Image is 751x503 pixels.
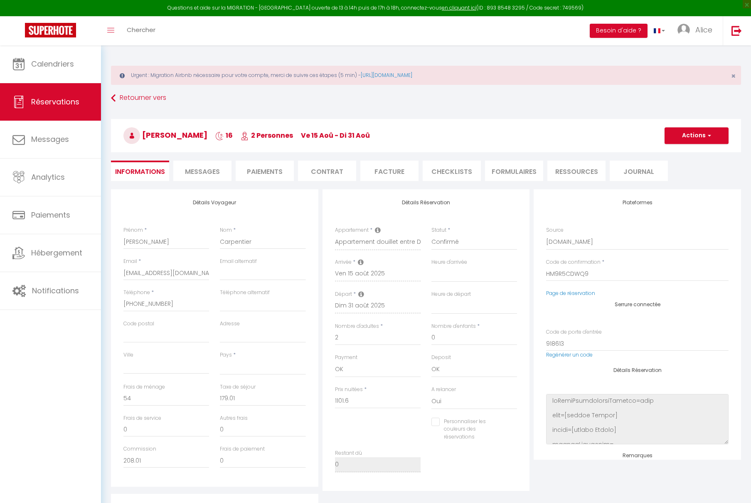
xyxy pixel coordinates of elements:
[31,97,79,107] span: Réservations
[423,161,481,181] li: CHECKLISTS
[123,445,156,453] label: Commission
[361,72,412,79] a: [URL][DOMAIN_NAME]
[123,200,306,206] h4: Détails Voyageur
[123,414,161,422] label: Frais de service
[123,258,137,265] label: Email
[590,24,648,38] button: Besoin d'aide ?
[335,322,379,330] label: Nombre d'adultes
[123,320,154,328] label: Code postal
[121,16,162,45] a: Chercher
[185,167,220,176] span: Messages
[32,285,79,296] span: Notifications
[127,25,155,34] span: Chercher
[123,226,143,234] label: Prénom
[31,210,70,220] span: Paiements
[677,24,690,36] img: ...
[220,258,257,265] label: Email alternatif
[215,131,233,140] span: 16
[220,289,270,297] label: Téléphone alternatif
[111,161,169,181] li: Informations
[335,226,369,234] label: Appartement
[546,367,729,373] h4: Détails Réservation
[220,445,265,453] label: Frais de paiement
[335,354,357,362] label: Payment
[431,386,456,394] label: A relancer
[220,226,232,234] label: Nom
[716,468,751,503] iframe: LiveChat chat widget
[335,258,352,266] label: Arrivée
[546,328,602,336] label: Code de porte d'entrée
[546,351,593,358] a: Regénérer un code
[31,248,82,258] span: Hébergement
[220,320,240,328] label: Adresse
[123,130,207,140] span: [PERSON_NAME]
[665,127,729,144] button: Actions
[695,25,712,35] span: Alice
[485,161,543,181] li: FORMULAIRES
[671,16,723,45] a: ... Alice
[546,453,729,458] h4: Remarques
[111,66,741,85] div: Urgent : Migration Airbnb nécessaire pour votre compte, merci de suivre ces étapes (5 min) -
[241,131,293,140] span: 2 Personnes
[236,161,294,181] li: Paiements
[111,91,741,106] a: Retourner vers
[335,449,362,457] label: Restant dû
[25,23,76,37] img: Super Booking
[335,290,352,298] label: Départ
[431,322,476,330] label: Nombre d'enfants
[546,258,601,266] label: Code de confirmation
[301,131,370,140] span: ve 15 Aoû - di 31 Aoû
[546,226,564,234] label: Source
[335,386,363,394] label: Prix nuitées
[442,4,476,11] a: en cliquant ici
[431,258,467,266] label: Heure d'arrivée
[220,383,256,391] label: Taxe de séjour
[220,414,248,422] label: Autres frais
[335,200,517,206] h4: Détails Réservation
[431,290,471,298] label: Heure de départ
[31,59,74,69] span: Calendriers
[547,161,606,181] li: Ressources
[546,200,729,206] h4: Plateformes
[123,289,150,297] label: Téléphone
[123,383,165,391] label: Frais de ménage
[546,290,595,297] a: Page de réservation
[360,161,419,181] li: Facture
[220,351,232,359] label: Pays
[298,161,356,181] li: Contrat
[440,418,507,441] label: Personnaliser les couleurs des réservations
[431,226,446,234] label: Statut
[123,351,133,359] label: Ville
[731,71,736,81] span: ×
[610,161,668,181] li: Journal
[731,25,742,36] img: logout
[731,72,736,80] button: Close
[31,134,69,144] span: Messages
[546,302,729,307] h4: Serrure connectée
[31,172,65,182] span: Analytics
[431,354,451,362] label: Deposit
